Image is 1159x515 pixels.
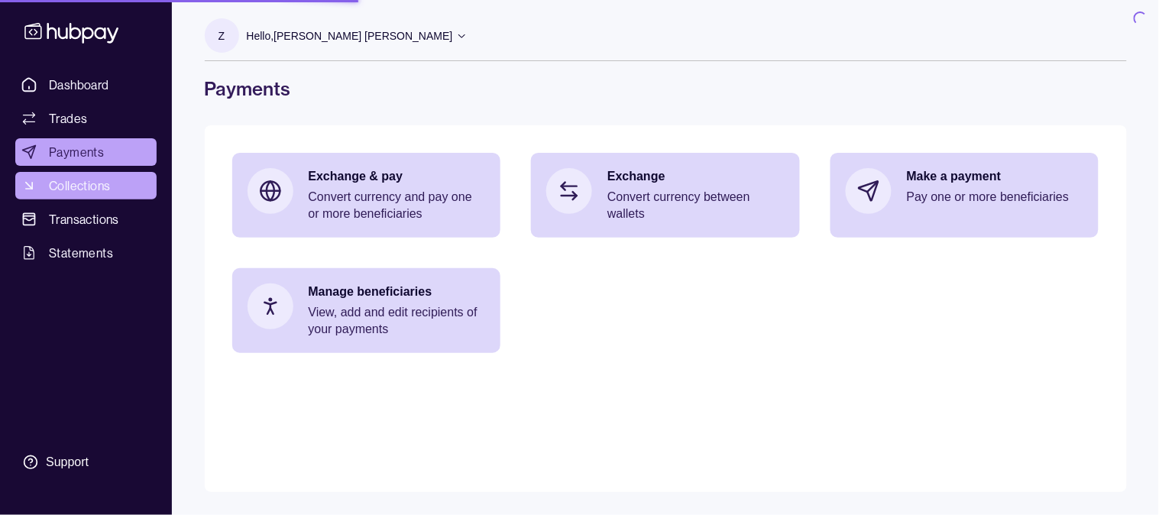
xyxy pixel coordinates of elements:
p: Make a payment [907,168,1084,185]
p: Exchange [607,168,785,185]
h1: Payments [205,76,1127,101]
span: Transactions [49,210,119,228]
span: Payments [49,143,104,161]
a: Exchange & payConvert currency and pay one or more beneficiaries [232,153,501,238]
p: Z [219,28,225,44]
p: Convert currency and pay one or more beneficiaries [309,189,486,222]
a: Dashboard [15,71,157,99]
span: Statements [49,244,113,262]
p: Manage beneficiaries [309,283,486,300]
a: Trades [15,105,157,132]
span: Collections [49,177,110,195]
a: Make a paymentPay one or more beneficiaries [830,153,1099,229]
a: Transactions [15,206,157,233]
p: Hello, [PERSON_NAME] [PERSON_NAME] [247,28,453,44]
a: Manage beneficiariesView, add and edit recipients of your payments [232,268,501,353]
span: Trades [49,109,87,128]
a: Statements [15,239,157,267]
a: Collections [15,172,157,199]
span: Dashboard [49,76,109,94]
div: Support [46,454,89,471]
p: Convert currency between wallets [607,189,785,222]
p: Exchange & pay [309,168,486,185]
p: View, add and edit recipients of your payments [309,304,486,338]
a: Support [15,446,157,478]
a: ExchangeConvert currency between wallets [531,153,800,238]
p: Pay one or more beneficiaries [907,189,1084,206]
a: Payments [15,138,157,166]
